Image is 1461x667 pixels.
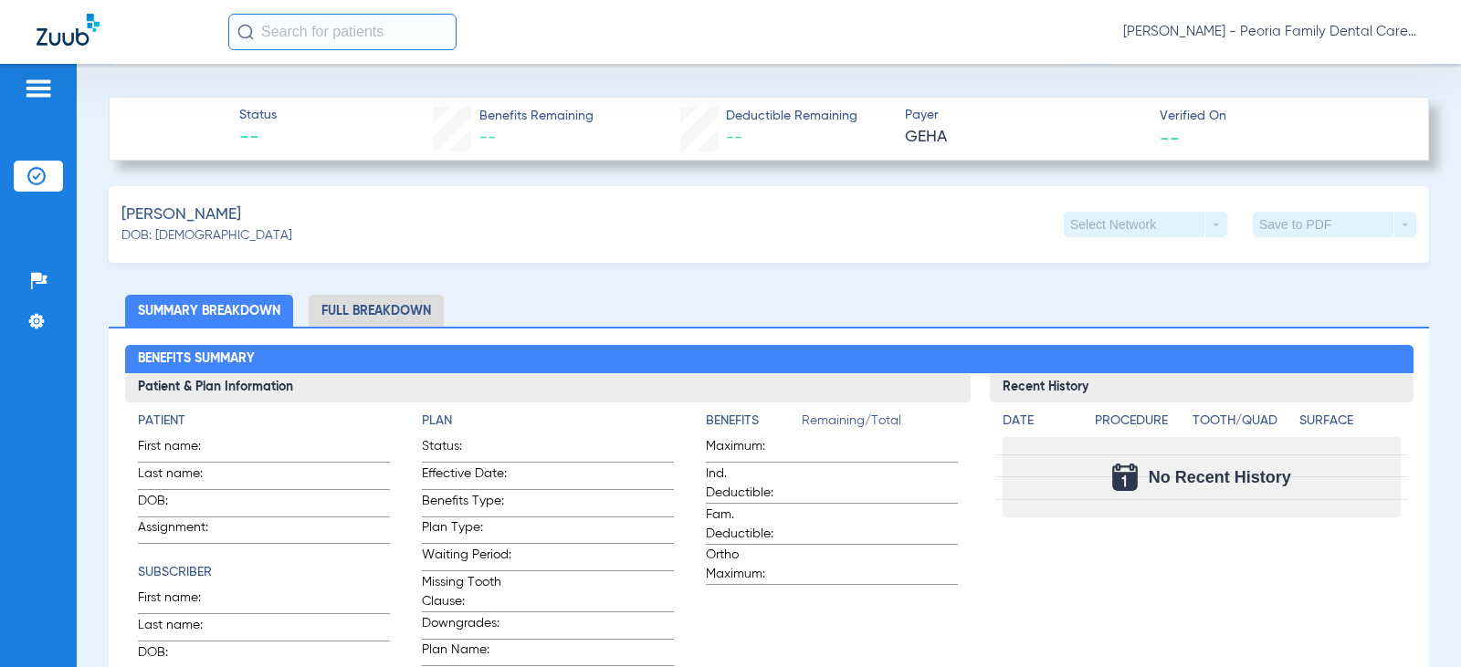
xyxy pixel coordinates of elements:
span: Remaining/Total [802,412,958,437]
span: Status [239,106,277,125]
li: Summary Breakdown [125,295,293,327]
span: [PERSON_NAME] [121,203,241,226]
span: Last name: [138,616,227,641]
span: Benefits Remaining [479,107,594,126]
span: First name: [138,589,227,613]
span: Fam. Deductible: [706,505,795,544]
span: Plan Type: [422,518,511,543]
app-breakdown-title: Procedure [1095,412,1186,437]
h3: Recent History [990,373,1413,402]
span: Status: [422,437,511,462]
h4: Procedure [1095,412,1186,431]
span: First name: [138,437,227,462]
app-breakdown-title: Tooth/Quad [1193,412,1293,437]
span: Missing Tooth Clause: [422,573,511,611]
span: -- [726,130,742,146]
span: Waiting Period: [422,546,511,570]
img: Zuub Logo [37,14,100,46]
h4: Benefits [706,412,802,431]
span: DOB: [DEMOGRAPHIC_DATA] [121,226,292,245]
span: Deductible Remaining [726,107,857,126]
h4: Tooth/Quad [1193,412,1293,431]
li: Full Breakdown [309,295,444,327]
span: Payer [905,106,1144,125]
span: Effective Date: [422,464,511,489]
span: Maximum: [706,437,795,462]
img: hamburger-icon [24,78,53,99]
span: GEHA [905,126,1144,149]
h4: Patient [138,412,390,431]
app-breakdown-title: Benefits [706,412,802,437]
span: Last name: [138,464,227,489]
span: Verified On [1160,107,1399,126]
span: Plan Name: [422,641,511,665]
span: Ortho Maximum: [706,546,795,584]
h4: Subscriber [138,563,390,582]
span: -- [239,126,277,151]
h4: Surface [1299,412,1400,431]
span: No Recent History [1149,468,1291,486]
span: -- [1160,128,1180,147]
img: Search Icon [237,24,254,40]
input: Search for patients [228,14,457,50]
h4: Date [1003,412,1079,431]
app-breakdown-title: Surface [1299,412,1400,437]
img: Calendar [1112,464,1138,491]
span: Downgrades: [422,614,511,639]
h3: Patient & Plan Information [125,373,972,402]
span: -- [479,130,496,146]
app-breakdown-title: Date [1003,412,1079,437]
span: Ind. Deductible: [706,464,795,503]
h2: Benefits Summary [125,345,1414,374]
span: DOB: [138,492,227,516]
span: [PERSON_NAME] - Peoria Family Dental Care [1123,23,1424,41]
span: Benefits Type: [422,492,511,516]
span: Assignment: [138,518,227,543]
h4: Plan [422,412,674,431]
